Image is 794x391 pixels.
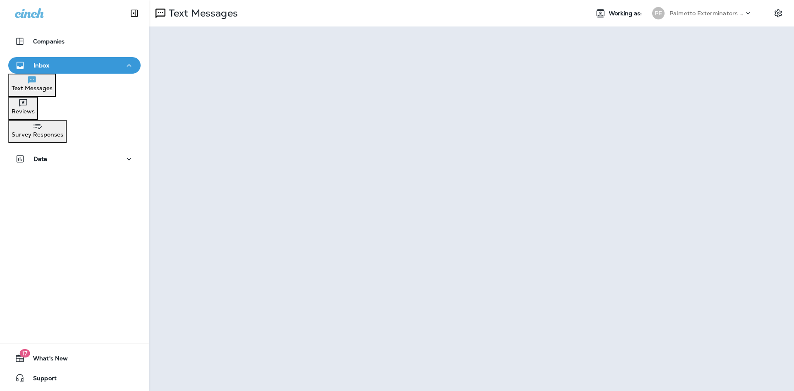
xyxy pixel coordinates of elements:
span: What's New [25,355,68,365]
button: Text Messages [8,74,56,97]
span: Working as: [609,10,644,17]
button: 17What's New [8,350,141,367]
button: Companies [8,33,141,50]
button: Inbox [8,57,141,74]
button: Survey Responses [8,120,67,143]
p: Data [33,156,48,162]
button: Data [8,151,141,167]
button: Reviews [8,97,38,120]
span: 17 [19,349,30,357]
p: Reviews [12,108,35,115]
p: Text Messages [165,7,238,19]
button: Settings [771,6,786,21]
span: Support [25,375,57,385]
p: Text Messages [12,85,53,91]
div: PE [652,7,665,19]
p: Survey Responses [12,131,63,138]
p: Palmetto Exterminators LLC [670,10,744,17]
p: Inbox [33,62,49,69]
button: Support [8,370,141,386]
p: Companies [33,38,65,45]
button: Collapse Sidebar [123,5,146,22]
